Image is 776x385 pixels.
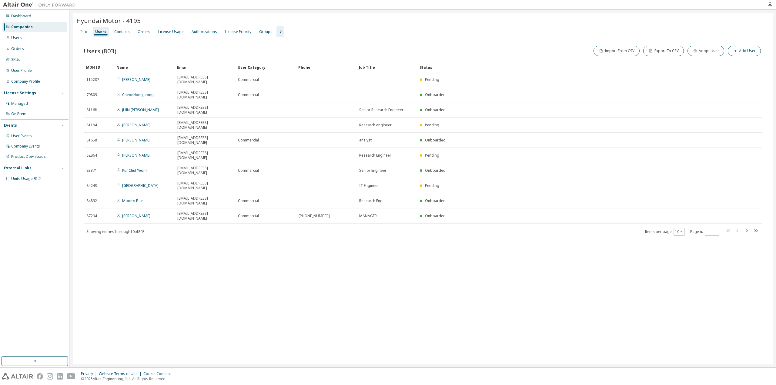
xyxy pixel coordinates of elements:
span: 87294 [86,214,97,218]
span: [EMAIL_ADDRESS][DOMAIN_NAME] [177,135,232,145]
span: Onboarded [425,138,446,143]
span: 81184 [86,123,97,128]
img: facebook.svg [37,373,43,380]
button: Export To CSV [643,46,684,56]
div: Info [80,29,87,34]
div: Email [177,62,233,72]
span: Onboarded [425,168,446,173]
div: Website Terms of Use [99,371,143,376]
div: Cookie Consent [143,371,175,376]
div: Company Events [11,144,40,149]
span: 83371 [86,168,97,173]
span: Research Eng. [359,198,383,203]
span: analyst [359,138,372,143]
span: 82864 [86,153,97,158]
div: License Usage [158,29,184,34]
img: linkedin.svg [57,373,63,380]
div: On Prem [11,111,26,116]
span: Pending [425,122,439,128]
div: External Links [4,166,32,171]
a: KunChul Yeom [122,168,147,173]
span: Research Engineer [359,153,391,158]
span: Commercial [238,198,259,203]
span: IT Engineer [359,183,379,188]
div: Managed [11,101,28,106]
div: Privacy [81,371,99,376]
span: 79809 [86,92,97,97]
span: Units Usage BI [11,176,41,181]
span: Commercial [238,92,259,97]
span: [EMAIL_ADDRESS][DOMAIN_NAME] [177,196,232,206]
div: Companies [11,25,33,29]
span: [EMAIL_ADDRESS][DOMAIN_NAME] [177,151,232,160]
span: Senior Research Engineer [359,108,403,112]
span: [PHONE_NUMBER] [299,214,330,218]
span: Commercial [238,168,259,173]
a: [PERSON_NAME] [122,153,150,158]
span: Research engineer [359,123,392,128]
div: Authorizations [192,29,217,34]
span: [EMAIL_ADDRESS][DOMAIN_NAME] [177,166,232,175]
div: Product Downloads [11,154,46,159]
div: Status [420,62,726,72]
span: Commercial [238,77,259,82]
span: [EMAIL_ADDRESS][DOMAIN_NAME] [177,211,232,221]
div: SKUs [11,57,20,62]
span: MANAGER [359,214,377,218]
span: Onboarded [425,198,446,203]
span: [EMAIL_ADDRESS][DOMAIN_NAME] [177,181,232,191]
div: Company Profile [11,79,40,84]
button: Add User [728,46,761,56]
div: Users [95,29,106,34]
span: 84892 [86,198,97,203]
span: Onboarded [425,213,446,218]
a: [PERSON_NAME] [122,122,150,128]
img: youtube.svg [67,373,75,380]
span: Pending [425,183,439,188]
span: Items per page [645,228,685,236]
div: Events [4,123,17,128]
div: License Settings [4,91,36,95]
span: Users (803) [84,47,116,55]
a: CheonHong Jeong [122,92,154,97]
span: [EMAIL_ADDRESS][DOMAIN_NAME] [177,90,232,100]
span: Pending [425,77,439,82]
span: Commercial [238,138,259,143]
button: 10 [675,229,683,234]
button: Import From CSV [594,46,640,56]
div: Contacts [114,29,130,34]
div: User Category [238,62,293,72]
span: Page n. [690,228,719,236]
div: Orders [11,46,24,51]
span: Onboarded [425,92,446,97]
div: User Profile [11,68,32,73]
a: [GEOGRAPHIC_DATA] [122,183,159,188]
a: [PERSON_NAME] [122,77,150,82]
a: JUIN [PERSON_NAME] [122,107,159,112]
span: [EMAIL_ADDRESS][DOMAIN_NAME] [177,105,232,115]
div: Dashboard [11,14,31,18]
span: [EMAIL_ADDRESS][DOMAIN_NAME] [177,120,232,130]
img: Altair One [3,2,79,8]
div: Job Title [359,62,415,72]
span: 84243 [86,183,97,188]
img: instagram.svg [47,373,53,380]
span: 115207 [86,77,99,82]
div: Name [116,62,172,72]
div: Groups [259,29,273,34]
div: MDH ID [86,62,112,72]
div: Orders [138,29,150,34]
p: © 2025 Altair Engineering, Inc. All Rights Reserved. [81,376,175,381]
span: Senior Engineer [359,168,386,173]
span: 81658 [86,138,97,143]
img: altair_logo.svg [2,373,33,380]
div: Users [11,35,22,40]
span: Hyundai Motor - 4195 [76,16,141,25]
a: [PERSON_NAME] [122,138,150,143]
span: Onboarded [425,107,446,112]
a: Moonki Bae [122,198,143,203]
span: 81168 [86,108,97,112]
button: Adopt User [687,46,724,56]
div: User Events [11,134,32,138]
a: [PERSON_NAME] [122,213,150,218]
